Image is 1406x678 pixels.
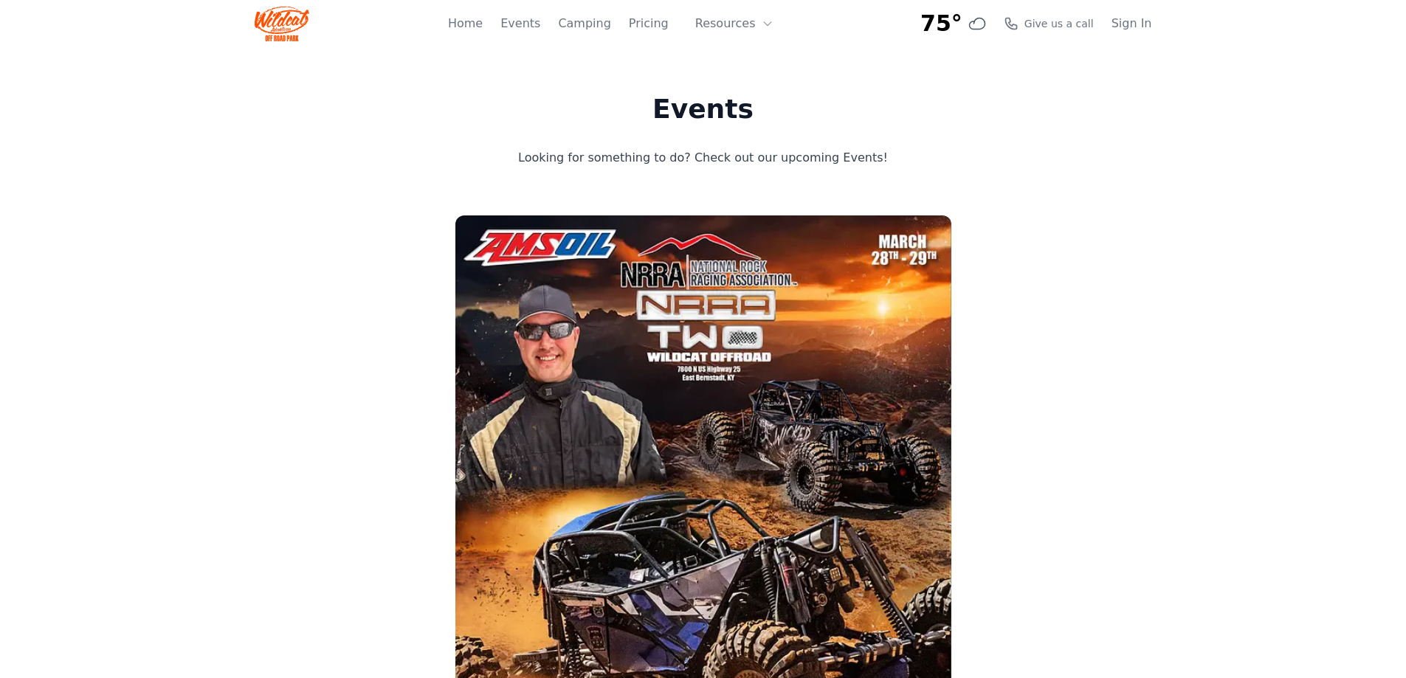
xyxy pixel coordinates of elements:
[500,15,540,32] a: Events
[686,9,782,38] button: Resources
[629,15,669,32] a: Pricing
[448,15,483,32] a: Home
[1004,16,1094,31] a: Give us a call
[920,10,962,37] span: 75°
[459,148,948,168] p: Looking for something to do? Check out our upcoming Events!
[558,15,610,32] a: Camping
[1112,15,1152,32] a: Sign In
[255,6,310,41] img: Wildcat Logo
[459,94,948,124] h1: Events
[1024,16,1094,31] span: Give us a call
